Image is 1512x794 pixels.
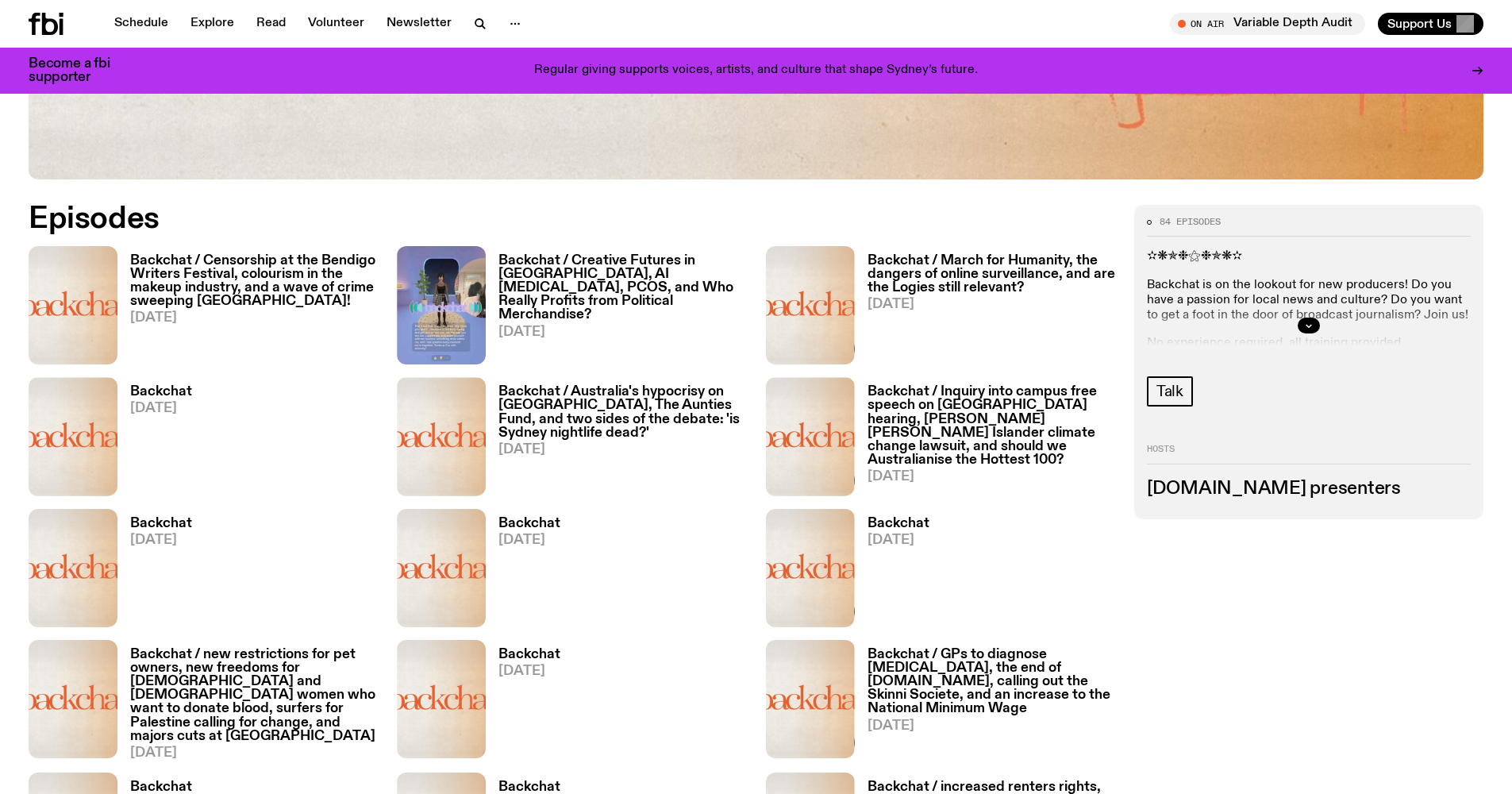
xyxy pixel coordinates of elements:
span: [DATE] [498,665,560,678]
h3: Backchat / Australia's hypocrisy on [GEOGRAPHIC_DATA], The Aunties Fund, and two sides of the deb... [498,385,746,439]
p: Regular giving supports voices, artists, and culture that shape Sydney’s future. [534,64,978,78]
h3: Become a fbi supporter [29,57,130,84]
h3: Backchat [498,648,560,661]
a: Backchat / new restrictions for pet owners, new freedoms for [DEMOGRAPHIC_DATA] and [DEMOGRAPHIC_... [117,648,378,760]
h3: Backchat [498,517,560,530]
span: [DATE] [868,470,1115,484]
span: [DATE] [130,402,192,415]
a: Backchat / Censorship at the Bendigo Writers Festival, colourism in the makeup industry, and a wa... [117,254,378,364]
p: ✫❋✯❉⚝❉✯❋✫ [1147,249,1471,264]
h2: Episodes [29,205,992,233]
span: [DATE] [498,534,560,547]
h3: Backchat / Censorship at the Bendigo Writers Festival, colourism in the makeup industry, and a wa... [130,254,378,308]
span: [DATE] [868,534,929,547]
h3: Backchat / Creative Futures in [GEOGRAPHIC_DATA], AI [MEDICAL_DATA], PCOS, and Who Really Profits... [498,254,746,322]
a: Backchat[DATE] [117,517,192,627]
h3: Backchat [130,517,192,530]
a: Schedule [105,13,178,35]
a: Backchat / March for Humanity, the dangers of online surveillance, and are the Logies still relev... [855,254,1115,364]
h3: [DOMAIN_NAME] presenters [1147,480,1471,498]
a: Backchat / Inquiry into campus free speech on [GEOGRAPHIC_DATA] hearing, [PERSON_NAME] [PERSON_NA... [855,385,1115,495]
a: Volunteer [298,13,374,35]
span: [DATE] [868,298,1115,311]
a: Backchat / GPs to diagnose [MEDICAL_DATA], the end of [DOMAIN_NAME], calling out the Skinni Socie... [855,648,1115,760]
a: Backchat[DATE] [117,385,192,495]
a: Explore [181,13,244,35]
a: Backchat[DATE] [486,517,560,627]
button: Support Us [1378,13,1483,35]
h3: Backchat [498,781,560,794]
h3: Backchat [130,385,192,399]
h3: Backchat [130,781,192,794]
h2: Hosts [1147,445,1471,464]
h3: Backchat / March for Humanity, the dangers of online surveillance, and are the Logies still relev... [868,254,1115,295]
span: [DATE] [130,746,378,760]
a: Newsletter [377,13,461,35]
span: [DATE] [498,443,746,457]
a: Talk [1147,376,1193,407]
span: [DATE] [130,534,192,547]
h3: Backchat / GPs to diagnose [MEDICAL_DATA], the end of [DOMAIN_NAME], calling out the Skinni Socie... [868,648,1115,715]
span: Talk [1156,383,1183,400]
span: [DATE] [498,326,746,339]
a: Read [247,13,295,35]
a: Backchat[DATE] [486,648,560,760]
h3: Backchat [868,517,929,530]
a: Backchat[DATE] [855,517,929,627]
span: Support Us [1387,17,1452,31]
span: [DATE] [130,311,378,325]
span: 84 episodes [1160,218,1221,226]
p: Backchat is on the lookout for new producers! Do you have a passion for local news and culture? D... [1147,278,1471,324]
span: [DATE] [868,719,1115,733]
h3: Backchat / new restrictions for pet owners, new freedoms for [DEMOGRAPHIC_DATA] and [DEMOGRAPHIC_... [130,648,378,743]
h3: Backchat / Inquiry into campus free speech on [GEOGRAPHIC_DATA] hearing, [PERSON_NAME] [PERSON_NA... [868,385,1115,467]
a: Backchat / Australia's hypocrisy on [GEOGRAPHIC_DATA], The Aunties Fund, and two sides of the deb... [486,385,746,495]
a: Backchat / Creative Futures in [GEOGRAPHIC_DATA], AI [MEDICAL_DATA], PCOS, and Who Really Profits... [486,254,746,364]
button: On AirVariable Depth Audit [1170,13,1365,35]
